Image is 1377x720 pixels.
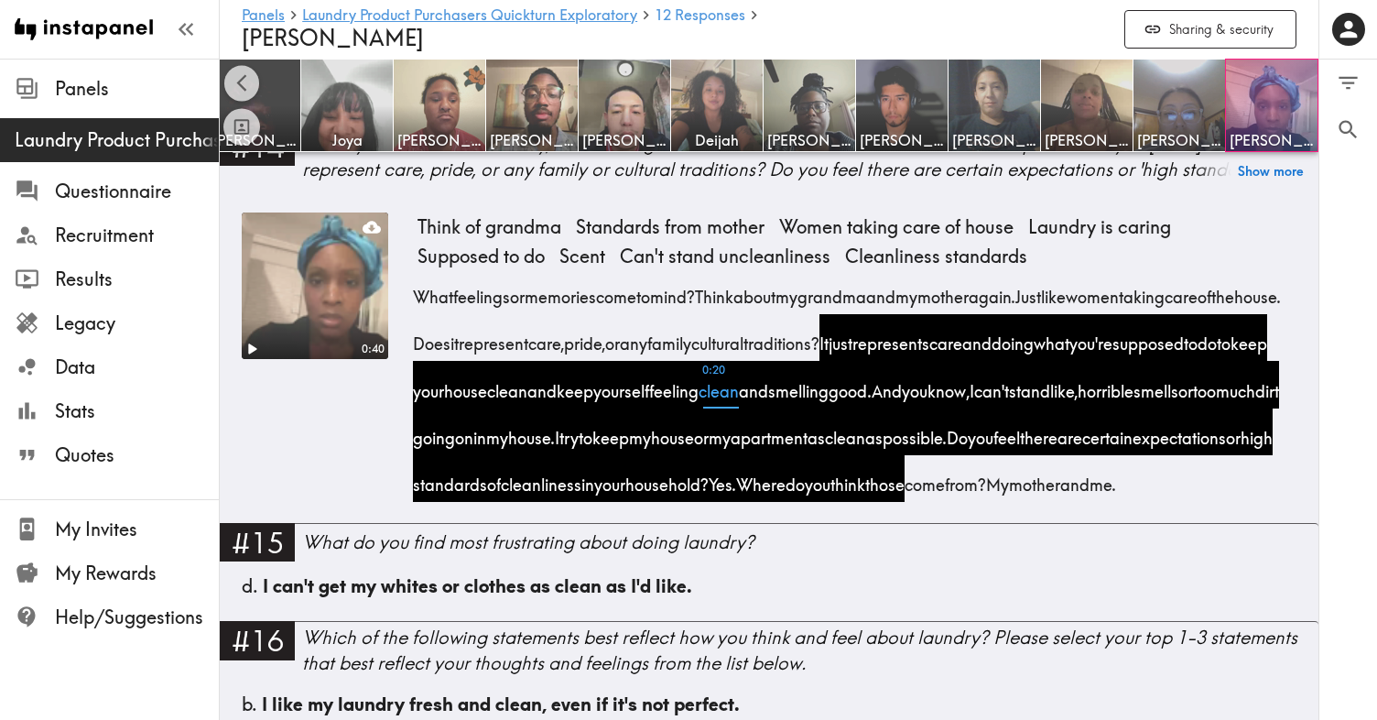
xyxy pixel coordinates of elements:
[1238,158,1304,184] button: Show more
[487,361,527,408] span: clean
[455,409,473,455] span: on
[508,409,555,455] span: house.
[866,267,895,314] span: and
[55,76,219,102] span: Panels
[1041,267,1066,314] span: like
[927,361,970,408] span: know,
[564,314,605,361] span: pride,
[829,361,872,408] span: good.
[929,314,962,361] span: care
[1231,314,1267,361] span: keep
[764,59,856,152] a: [PERSON_NAME]
[1045,130,1129,150] span: [PERSON_NAME]
[262,693,740,715] span: I like my laundry fresh and clean, even if it's not perfect.
[413,267,453,314] span: What
[650,267,695,314] span: mind?
[220,621,295,660] div: #16
[1066,267,1119,314] span: women
[302,529,1318,555] div: What do you find most frustrating about doing laundry?
[223,108,260,145] button: Toggle between responses and questions
[242,213,388,359] figure: Play0:40
[55,605,219,630] span: Help/Suggestions
[1041,59,1133,152] a: [PERSON_NAME]
[768,361,829,408] span: smelling
[1034,314,1069,361] span: what
[55,355,219,380] span: Data
[1078,361,1133,408] span: horrible
[647,314,691,361] span: family
[917,267,969,314] span: mother
[302,625,1318,676] div: Which of the following statements best reflect how you think and feel about laundry? Please selec...
[579,409,592,455] span: to
[952,130,1036,150] span: [PERSON_NAME]
[947,409,968,455] span: Do
[772,213,1021,242] span: Women taking care of house
[15,127,219,153] span: Laundry Product Purchasers Quickturn Exploratory
[1069,314,1112,361] span: you're
[444,361,487,408] span: house
[579,59,671,152] a: [PERSON_NAME]
[1217,314,1231,361] span: to
[856,59,949,152] a: [PERSON_NAME]
[1226,409,1241,455] span: or
[649,361,699,408] span: feeling
[55,223,219,248] span: Recruitment
[450,314,459,361] span: it
[1184,314,1198,361] span: to
[743,314,819,361] span: traditions?
[1124,10,1296,49] button: Sharing & security
[865,455,905,502] span: those
[55,311,219,336] span: Legacy
[1336,117,1361,142] span: Search
[510,267,525,314] span: or
[220,127,1318,198] a: #14When you think about laundry, what feelings or memories come to mind? What does it represent f...
[1015,267,1041,314] span: Just
[786,455,805,502] span: do
[593,361,649,408] span: yourself
[305,130,389,150] span: Joya
[1060,455,1090,502] span: and
[1230,130,1314,150] span: [PERSON_NAME]
[486,59,579,152] a: [PERSON_NAME]
[1165,267,1198,314] span: care
[962,314,992,361] span: and
[694,409,709,455] span: or
[242,339,262,359] button: Play
[830,455,865,502] span: think
[1090,455,1116,502] span: me.
[671,59,764,152] a: Deijah
[905,455,945,502] span: come
[1211,267,1234,314] span: the
[625,455,709,502] span: household?
[829,314,852,361] span: just
[819,314,829,361] span: It
[242,573,1296,599] div: d.
[1336,71,1361,95] span: Filter Responses
[581,455,594,502] span: in
[208,59,301,152] a: [PERSON_NAME]
[1057,409,1082,455] span: are
[636,267,650,314] span: to
[1050,361,1078,408] span: like,
[797,267,866,314] span: grandma
[1133,409,1226,455] span: expectations
[969,267,1015,314] span: again.
[453,267,510,314] span: feelings
[736,455,786,502] span: Where
[55,561,219,586] span: My Rewards
[838,242,1035,271] span: Cleanliness standards
[805,455,830,502] span: you
[55,442,219,468] span: Quotes
[1319,106,1377,153] button: Search
[397,130,482,150] span: [PERSON_NAME]
[1193,361,1216,408] span: too
[1133,59,1226,152] a: [PERSON_NAME]
[224,66,260,102] button: Scroll left
[852,314,929,361] span: represents
[949,59,1041,152] a: [PERSON_NAME]
[613,242,838,271] span: Can't stand uncleanliness
[596,267,636,314] span: come
[1112,314,1184,361] span: supposed
[220,523,295,562] div: #15
[55,179,219,204] span: Questionnaire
